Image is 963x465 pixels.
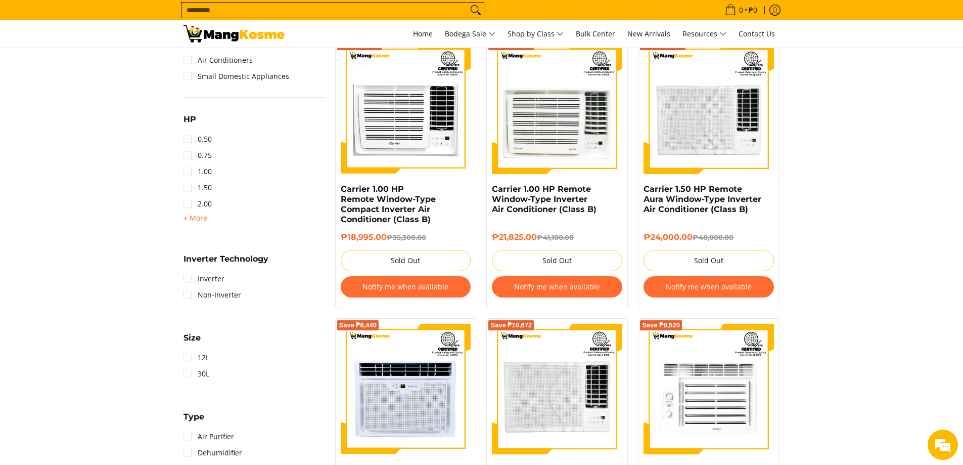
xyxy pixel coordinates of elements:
img: Carrier 1.00 HP Remote Window-Type Inverter Air Conditioner (Class B) [492,44,622,174]
a: 0.75 [184,147,212,163]
a: Carrier 1.50 HP Remote Aura Window-Type Inverter Air Conditioner (Class B) [644,184,761,214]
span: + More [184,214,207,222]
button: Sold Out [644,250,774,271]
a: Shop by Class [502,20,569,48]
a: Air Purifier [184,429,234,445]
img: Carrier 1.00 HP Window-Type Air Conditioner (Class B) [644,324,774,454]
img: Carrier 1.50 HP Remote Aura Window-Type Inverter Air Conditioner (Class B) [644,44,774,174]
summary: Open [184,212,207,224]
h6: ₱21,825.00 [492,232,622,242]
button: Sold Out [341,250,471,271]
span: Resources [682,28,726,40]
a: Inverter [184,271,224,287]
summary: Open [184,115,196,131]
summary: Open [184,255,268,271]
span: 0 [738,7,745,14]
span: ₱0 [747,7,759,14]
span: Save ₱10,672 [490,322,532,328]
button: Sold Out [492,250,622,271]
span: Type [184,413,204,421]
summary: Open [184,413,204,429]
span: Shop by Class [508,28,564,40]
a: 0.50 [184,131,212,147]
img: Carrier 1.00 HP Remote Aura Window-Type Air Conditioner (Class B) [341,324,471,454]
span: HP [184,115,196,123]
a: Carrier 1.00 HP Remote Window-Type Inverter Air Conditioner (Class B) [492,184,597,214]
h6: ₱18,995.00 [341,232,471,242]
img: Carrier 1.00 HP Remote Window-Type Compact Inverter Air Conditioner (Class B) [341,44,471,174]
a: 30L [184,366,209,382]
a: Small Domestic Appliances [184,68,289,84]
a: Contact Us [733,20,780,48]
h6: ₱24,000.00 [644,232,774,242]
del: ₱41,100.00 [537,233,574,241]
a: Air Conditioners [184,52,253,68]
span: Contact Us [739,29,775,38]
span: Save ₱8,440 [339,322,377,328]
a: 1.50 [184,180,212,196]
a: 1.00 [184,163,212,180]
button: Search [468,3,484,18]
span: Inverter Technology [184,255,268,263]
img: Carrier 1.00 HP Remote Aura, Side Discharged Window-Type Air Conditioner (Class B) [492,324,622,454]
button: Notify me when available [492,276,622,298]
span: Bulk Center [576,29,615,38]
a: Dehumidifier [184,445,242,461]
a: Home [408,20,438,48]
img: Carrier Aircons: Shop at Mang Kosme - Official Carrier Outlet | Page 2 [184,25,285,43]
a: Carrier 1.00 HP Remote Window-Type Compact Inverter Air Conditioner (Class B) [341,184,436,224]
nav: Main Menu [295,20,780,48]
a: 12L [184,350,209,366]
span: Size [184,334,201,342]
span: • [722,5,760,16]
a: New Arrivals [622,20,675,48]
a: Bodega Sale [440,20,500,48]
a: Non-Inverter [184,287,241,303]
a: Resources [677,20,731,48]
span: Home [413,29,433,38]
summary: Open [184,334,201,350]
span: New Arrivals [627,29,670,38]
a: 2.00 [184,196,212,212]
button: Notify me when available [644,276,774,298]
del: ₱40,000.00 [693,233,733,241]
span: Bodega Sale [445,28,495,40]
span: Save ₱8,520 [642,322,680,328]
a: Bulk Center [571,20,620,48]
del: ₱35,300.00 [387,233,426,241]
button: Notify me when available [341,276,471,298]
